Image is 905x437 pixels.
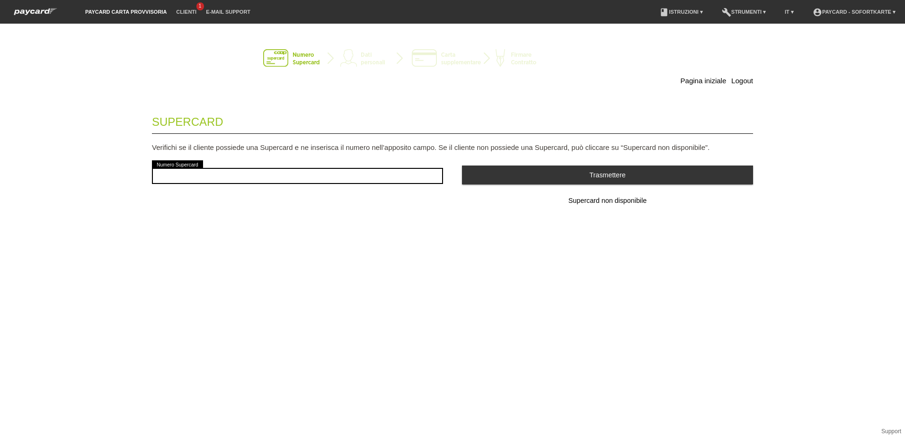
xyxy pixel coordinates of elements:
i: account_circle [813,8,822,17]
button: Trasmettere [462,166,753,184]
a: IT ▾ [780,9,799,15]
i: build [722,8,731,17]
a: paycard carta provvisoria [80,9,171,15]
span: Supercard non disponibile [568,197,647,204]
span: Trasmettere [589,171,626,179]
a: buildStrumenti ▾ [717,9,771,15]
img: instantcard-v2-it-1.png [263,49,642,68]
i: book [659,8,669,17]
a: Clienti [171,9,201,15]
a: Logout [731,77,753,85]
a: paycard Sofortkarte [9,11,62,18]
a: account_circlepaycard - Sofortkarte ▾ [808,9,900,15]
button: Supercard non disponibile [462,192,753,210]
span: 1 [196,2,204,10]
a: bookIstruzioni ▾ [655,9,707,15]
a: Support [881,428,901,435]
a: Pagina iniziale [681,77,727,85]
a: E-mail Support [201,9,255,15]
legend: Supercard [152,106,753,134]
img: paycard Sofortkarte [9,7,62,17]
p: Verifichi se il cliente possiede una Supercard e ne inserisca il numero nell’apposito campo. Se i... [152,143,753,151]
